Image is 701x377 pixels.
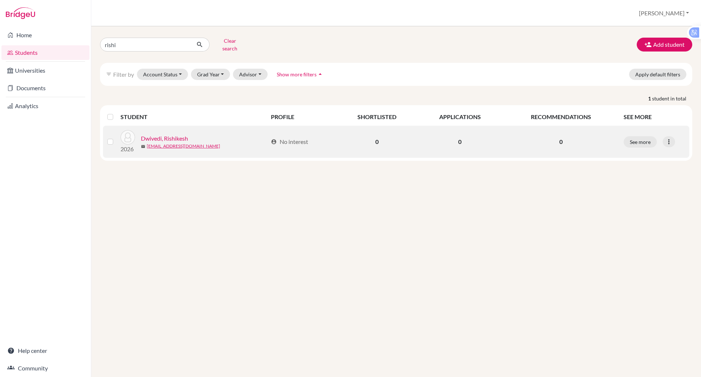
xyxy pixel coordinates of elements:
[147,143,220,149] a: [EMAIL_ADDRESS][DOMAIN_NAME]
[137,69,188,80] button: Account Status
[210,35,250,54] button: Clear search
[337,126,417,158] td: 0
[106,71,112,77] i: filter_list
[1,28,89,42] a: Home
[417,108,502,126] th: APPLICATIONS
[629,69,686,80] button: Apply default filters
[1,361,89,376] a: Community
[1,81,89,95] a: Documents
[267,108,337,126] th: PROFILE
[636,6,692,20] button: [PERSON_NAME]
[648,95,652,102] strong: 1
[317,71,324,78] i: arrow_drop_up
[619,108,689,126] th: SEE MORE
[277,71,317,77] span: Show more filters
[120,130,135,145] img: Dwivedi, Rishikesh
[503,108,619,126] th: RECOMMENDATIONS
[271,69,330,80] button: Show more filtersarrow_drop_up
[1,63,89,78] a: Universities
[141,144,145,149] span: mail
[141,134,188,143] a: Dwivedi, Rishikesh
[637,38,692,52] button: Add student
[507,137,615,146] p: 0
[191,69,230,80] button: Grad Year
[271,137,308,146] div: No interest
[1,343,89,358] a: Help center
[624,136,657,148] button: See more
[113,71,134,78] span: Filter by
[652,95,692,102] span: student in total
[6,7,35,19] img: Bridge-U
[337,108,417,126] th: SHORTLISTED
[120,145,135,153] p: 2026
[417,126,502,158] td: 0
[233,69,268,80] button: Advisor
[1,45,89,60] a: Students
[100,38,191,52] input: Find student by name...
[271,139,277,145] span: account_circle
[1,99,89,113] a: Analytics
[120,108,267,126] th: STUDENT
